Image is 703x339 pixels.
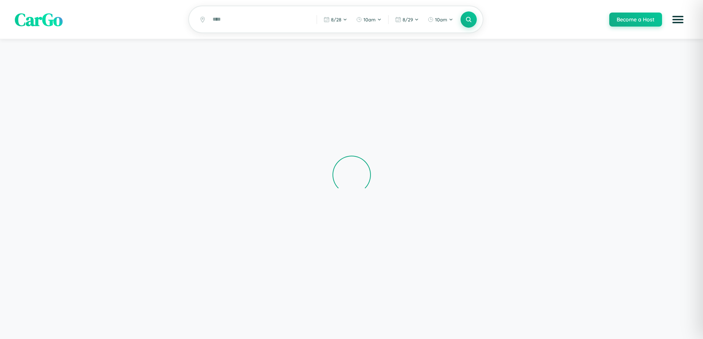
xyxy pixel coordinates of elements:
[424,14,457,25] button: 10am
[609,13,662,27] button: Become a Host
[331,17,341,23] span: 8 / 28
[403,17,413,23] span: 8 / 29
[363,17,376,23] span: 10am
[392,14,423,25] button: 8/29
[15,7,63,32] span: CarGo
[668,9,688,30] button: Open menu
[352,14,385,25] button: 10am
[435,17,447,23] span: 10am
[320,14,351,25] button: 8/28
